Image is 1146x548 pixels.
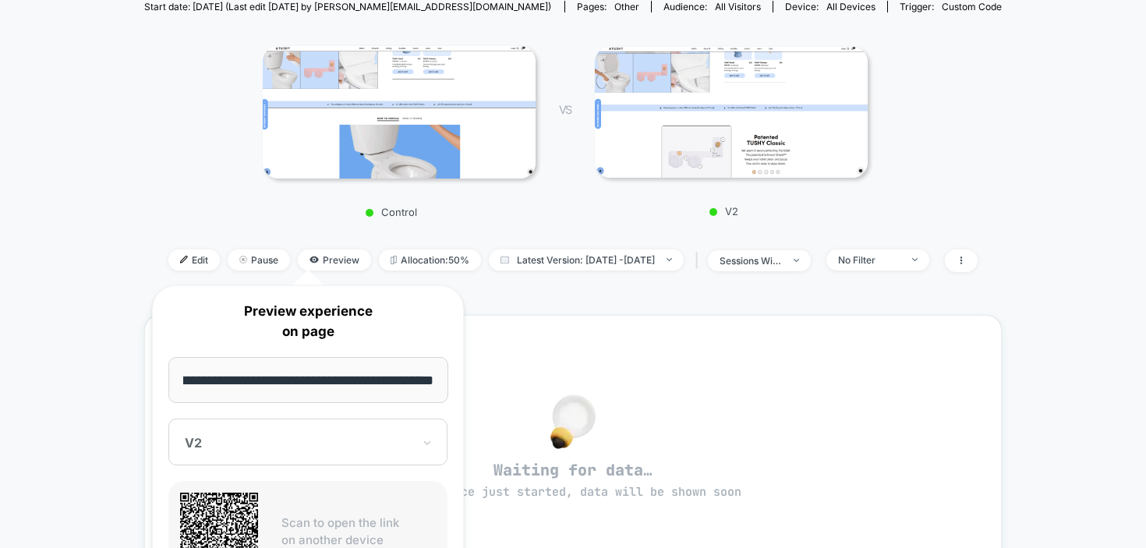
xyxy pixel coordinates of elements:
span: Edit [168,249,220,270]
img: end [912,258,918,261]
img: end [794,259,799,262]
div: Audience: [663,1,761,12]
span: Preview [298,249,371,270]
span: Waiting for data… [172,460,974,500]
img: end [239,256,247,263]
p: Control [255,206,528,218]
p: Preview experience on page [168,302,447,341]
span: all devices [826,1,875,12]
span: VS [559,103,571,116]
div: No Filter [838,254,900,266]
div: sessions with impression [720,255,782,267]
span: Latest Version: [DATE] - [DATE] [489,249,684,270]
img: rebalance [391,256,397,264]
img: V2 main [595,47,868,178]
img: edit [180,256,188,263]
span: Start date: [DATE] (Last edit [DATE] by [PERSON_NAME][EMAIL_ADDRESS][DOMAIN_NAME]) [144,1,551,12]
span: Custom Code [942,1,1002,12]
img: end [667,258,672,261]
img: Control main [263,46,536,179]
span: experience just started, data will be shown soon [405,484,741,500]
span: Pause [228,249,290,270]
span: other [614,1,639,12]
span: All Visitors [715,1,761,12]
div: Trigger: [900,1,1002,12]
div: Pages: [577,1,639,12]
span: | [691,249,708,272]
span: Device: [773,1,887,12]
img: calendar [500,256,509,263]
p: V2 [587,205,860,217]
span: Allocation: 50% [379,249,481,270]
img: no_data [550,394,596,449]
